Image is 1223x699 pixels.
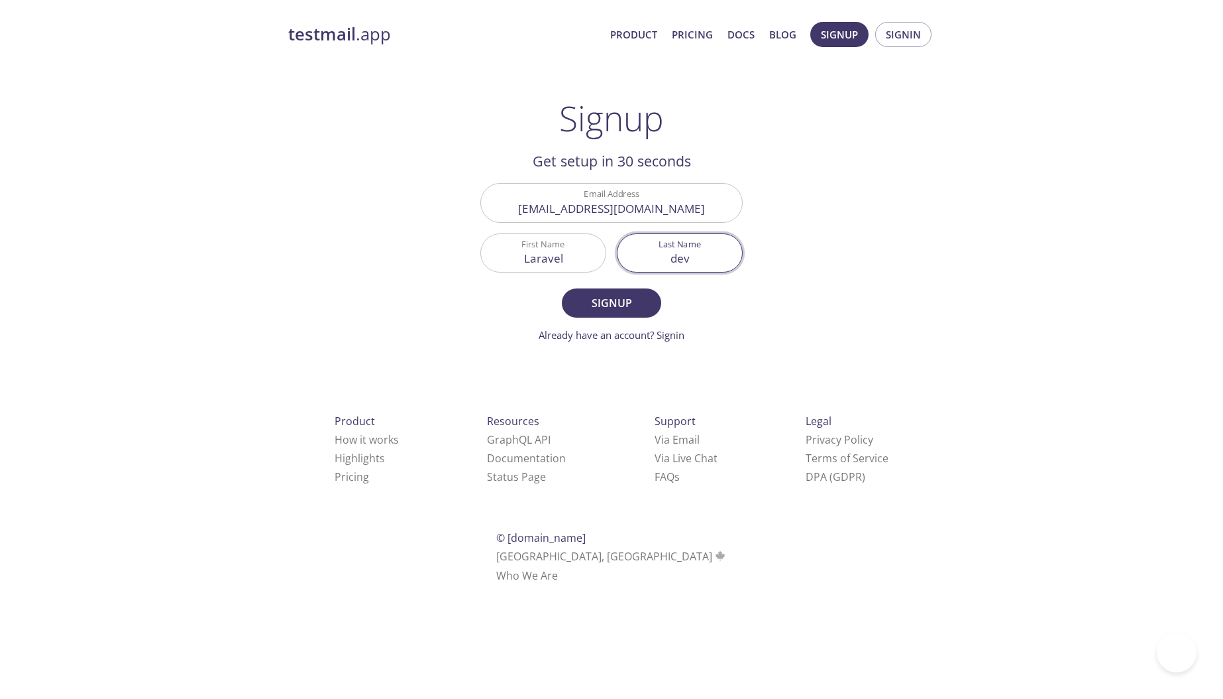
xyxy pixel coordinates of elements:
[559,98,664,138] h1: Signup
[335,470,369,484] a: Pricing
[487,451,566,466] a: Documentation
[655,451,718,466] a: Via Live Chat
[821,26,858,43] span: Signup
[539,328,684,342] a: Already have an account? Signin
[496,549,727,564] span: [GEOGRAPHIC_DATA], [GEOGRAPHIC_DATA]
[487,432,551,447] a: GraphQL API
[655,470,680,484] a: FAQ
[806,432,873,447] a: Privacy Policy
[487,414,539,428] span: Resources
[674,470,680,484] span: s
[562,288,661,318] button: Signup
[769,26,796,43] a: Blog
[810,22,869,47] button: Signup
[806,470,865,484] a: DPA (GDPR)
[806,414,831,428] span: Legal
[806,451,888,466] a: Terms of Service
[886,26,921,43] span: Signin
[335,414,375,428] span: Product
[288,23,600,46] a: testmail.app
[672,26,713,43] a: Pricing
[496,568,558,583] a: Who We Are
[496,531,586,545] span: © [DOMAIN_NAME]
[655,414,696,428] span: Support
[487,470,546,484] a: Status Page
[288,23,356,46] strong: testmail
[727,26,755,43] a: Docs
[576,294,647,312] span: Signup
[335,451,385,466] a: Highlights
[875,22,931,47] button: Signin
[655,432,700,447] a: Via Email
[1157,633,1196,672] iframe: Help Scout Beacon - Open
[610,26,657,43] a: Product
[335,432,399,447] a: How it works
[480,150,743,172] h2: Get setup in 30 seconds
